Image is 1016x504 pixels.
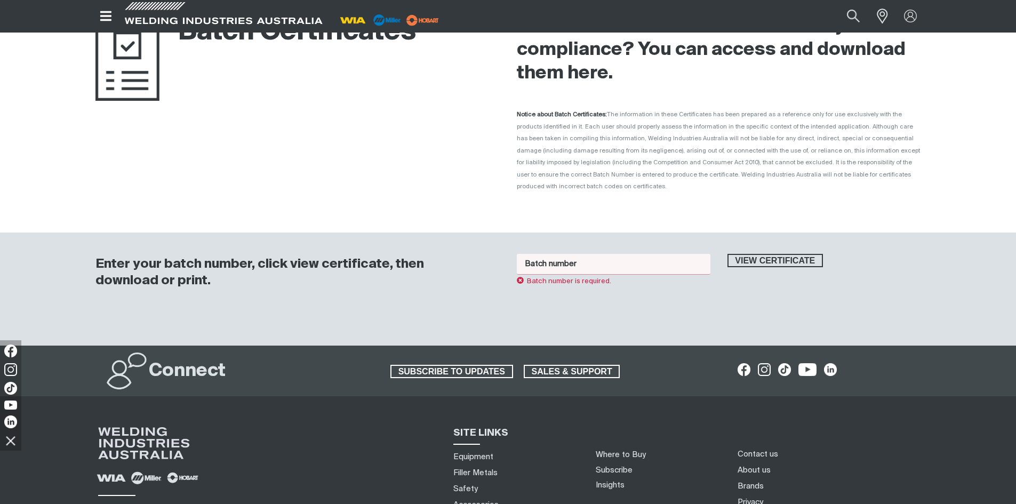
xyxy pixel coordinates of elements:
[403,12,442,28] img: miller
[517,111,920,189] span: The information in these Certificates has been prepared as a reference only for use exclusively w...
[738,449,778,460] a: Contact us
[524,365,620,379] a: SALES & SUPPORT
[4,363,17,376] img: Instagram
[596,451,646,459] a: Where to Buy
[517,15,921,85] h2: Need a batch certificate to confirm you meet compliance? You can access and download them here.
[729,254,822,268] span: View certificate
[2,431,20,450] img: hide socials
[453,451,493,462] a: Equipment
[95,256,489,289] h3: Enter your batch number, click view certificate, then download or print.
[835,4,871,28] button: Search products
[403,16,442,24] a: miller
[95,15,416,50] h1: Batch Certificates
[525,365,619,379] span: SALES & SUPPORT
[727,254,823,268] button: View certificate
[149,359,226,383] h2: Connect
[390,365,513,379] a: SUBSCRIBE TO UPDATES
[821,4,871,28] input: Product name or item number...
[517,111,607,117] strong: Notice about Batch Certificates:
[596,466,633,474] a: Subscribe
[4,401,17,410] img: YouTube
[738,465,771,476] a: About us
[596,481,625,489] a: Insights
[517,278,612,285] span: Batch number is required.
[4,345,17,357] img: Facebook
[738,481,764,492] a: Brands
[453,428,508,438] span: SITE LINKS
[4,415,17,428] img: LinkedIn
[453,467,498,478] a: Filler Metals
[391,365,512,379] span: SUBSCRIBE TO UPDATES
[453,483,478,494] a: Safety
[4,382,17,395] img: TikTok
